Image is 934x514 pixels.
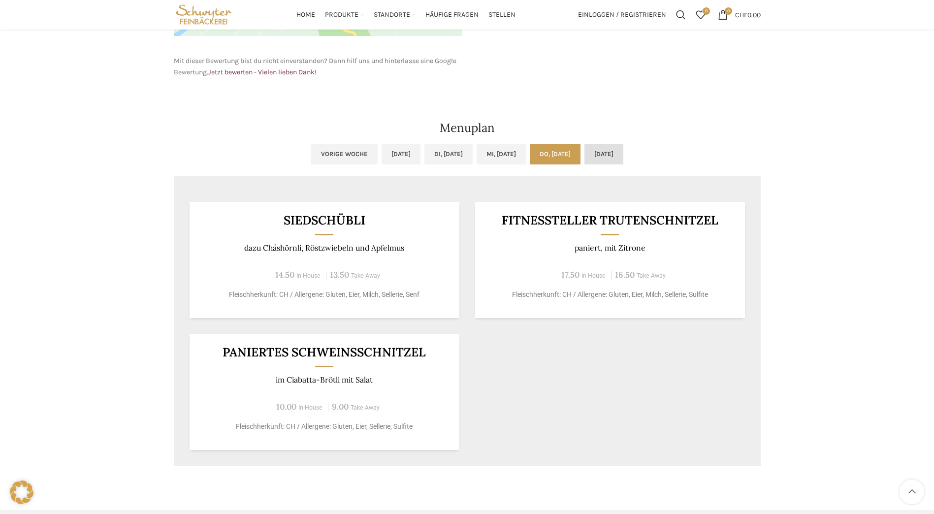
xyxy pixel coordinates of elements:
[201,375,447,385] p: im Ciabatta-Brötli mit Salat
[424,144,473,164] a: Di, [DATE]
[298,404,322,411] span: In-House
[275,269,294,280] span: 14.50
[900,480,924,504] a: Scroll to top button
[487,289,733,300] p: Fleischherkunft: CH / Allergene: Gluten, Eier, Milch, Sellerie, Sulfite
[425,10,479,20] span: Häufige Fragen
[671,5,691,25] a: Suchen
[296,5,315,25] a: Home
[573,5,671,25] a: Einloggen / Registrieren
[201,214,447,226] h3: SIEDSCHÜBLI
[351,272,380,279] span: Take-Away
[201,421,447,432] p: Fleischherkunft: CH / Allergene: Gluten, Eier, Sellerie, Sulfite
[425,5,479,25] a: Häufige Fragen
[201,289,447,300] p: Fleischherkunft: CH / Allergene: Gluten, Eier, Milch, Sellerie, Senf
[713,5,766,25] a: 0 CHF0.00
[584,144,623,164] a: [DATE]
[487,214,733,226] h3: Fitnessteller Trutenschnitzel
[488,10,515,20] span: Stellen
[477,144,526,164] a: Mi, [DATE]
[325,10,358,20] span: Produkte
[735,10,747,19] span: CHF
[296,10,315,20] span: Home
[725,7,732,15] span: 0
[174,10,234,18] a: Site logo
[578,11,666,18] span: Einloggen / Registrieren
[488,5,515,25] a: Stellen
[201,346,447,358] h3: Paniertes Schweinsschnitzel
[311,144,378,164] a: Vorige Woche
[382,144,420,164] a: [DATE]
[174,56,462,78] p: Mit dieser Bewertung bist du nicht einverstanden? Dann hilf uns und hinterlasse eine Google Bewer...
[703,7,710,15] span: 0
[691,5,710,25] a: 0
[239,5,573,25] div: Main navigation
[487,243,733,253] p: paniert, mit Zitrone
[330,269,349,280] span: 13.50
[276,401,296,412] span: 10.00
[581,272,606,279] span: In-House
[374,10,410,20] span: Standorte
[332,401,349,412] span: 9.00
[615,269,635,280] span: 16.50
[201,243,447,253] p: dazu Chäshörnli, Röstzwiebeln und Apfelmus
[561,269,580,280] span: 17.50
[637,272,666,279] span: Take-Away
[374,5,416,25] a: Standorte
[351,404,380,411] span: Take-Away
[208,68,317,76] a: Jetzt bewerten - Vielen lieben Dank!
[735,10,761,19] bdi: 0.00
[174,122,761,134] h2: Menuplan
[530,144,580,164] a: Do, [DATE]
[296,272,321,279] span: In-House
[691,5,710,25] div: Meine Wunschliste
[325,5,364,25] a: Produkte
